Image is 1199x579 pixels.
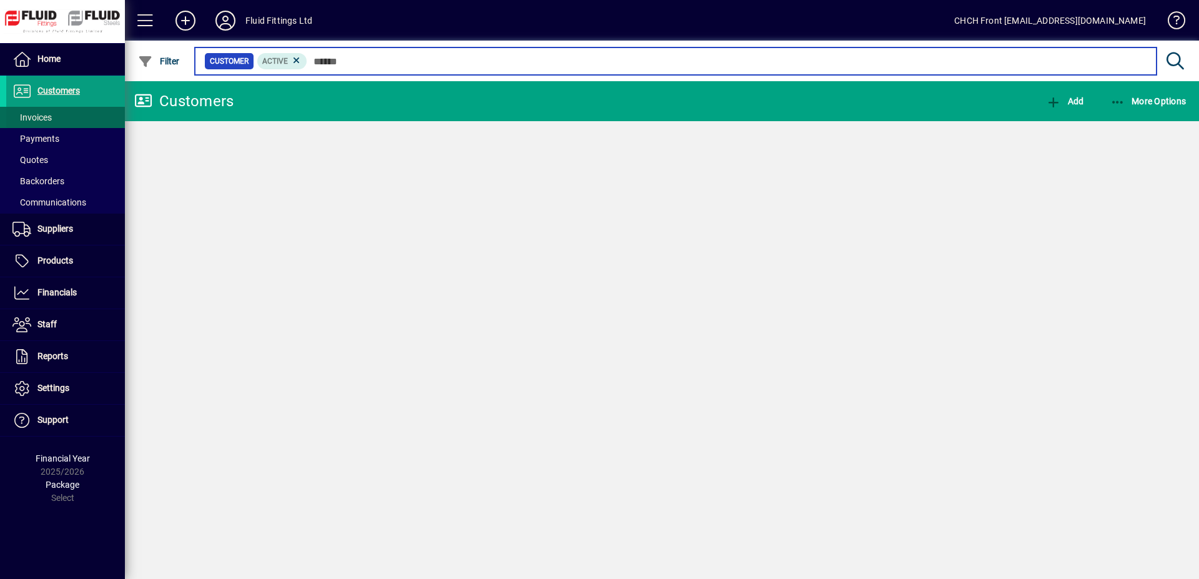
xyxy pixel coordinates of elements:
button: Filter [135,50,183,72]
span: Invoices [12,112,52,122]
span: Package [46,480,79,490]
span: Products [37,255,73,265]
span: Customer [210,55,249,67]
span: Filter [138,56,180,66]
a: Reports [6,341,125,372]
span: Financial Year [36,453,90,463]
span: More Options [1110,96,1187,106]
button: Profile [205,9,245,32]
mat-chip: Activation Status: Active [257,53,307,69]
span: Active [262,57,288,66]
span: Quotes [12,155,48,165]
div: Fluid Fittings Ltd [245,11,312,31]
button: Add [1043,90,1087,112]
span: Customers [37,86,80,96]
span: Support [37,415,69,425]
button: Add [165,9,205,32]
a: Support [6,405,125,436]
a: Invoices [6,107,125,128]
a: Communications [6,192,125,213]
a: Quotes [6,149,125,171]
a: Financials [6,277,125,309]
span: Suppliers [37,224,73,234]
span: Reports [37,351,68,361]
span: Staff [37,319,57,329]
div: CHCH Front [EMAIL_ADDRESS][DOMAIN_NAME] [954,11,1146,31]
span: Home [37,54,61,64]
a: Products [6,245,125,277]
a: Payments [6,128,125,149]
a: Home [6,44,125,75]
span: Settings [37,383,69,393]
span: Financials [37,287,77,297]
span: Backorders [12,176,64,186]
span: Add [1046,96,1083,106]
a: Staff [6,309,125,340]
button: More Options [1107,90,1190,112]
div: Customers [134,91,234,111]
a: Settings [6,373,125,404]
a: Backorders [6,171,125,192]
a: Suppliers [6,214,125,245]
a: Knowledge Base [1158,2,1183,43]
span: Payments [12,134,59,144]
span: Communications [12,197,86,207]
